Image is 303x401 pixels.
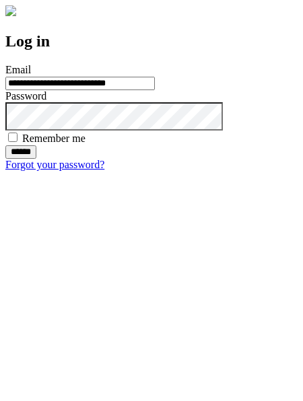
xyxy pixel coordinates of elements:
[5,5,16,16] img: logo-4e3dc11c47720685a147b03b5a06dd966a58ff35d612b21f08c02c0306f2b779.png
[22,133,86,144] label: Remember me
[5,32,298,50] h2: Log in
[5,90,46,102] label: Password
[5,159,104,170] a: Forgot your password?
[5,64,31,75] label: Email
